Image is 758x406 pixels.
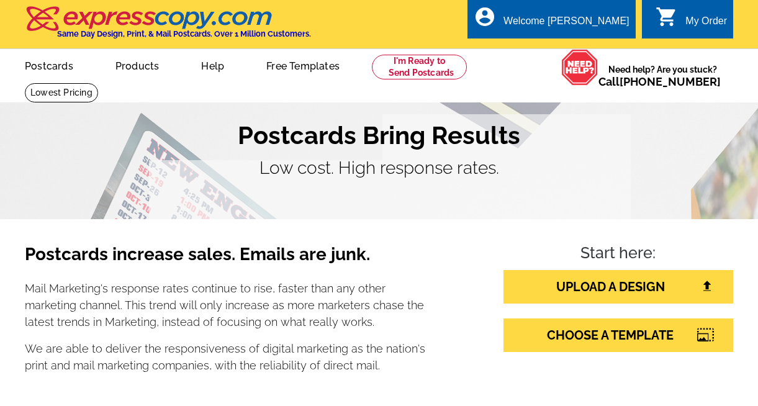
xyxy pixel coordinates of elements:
[503,270,733,304] a: UPLOAD A DESIGN
[584,367,758,406] iframe: LiveChat chat widget
[561,49,598,86] img: help
[656,14,727,29] a: shopping_cart My Order
[246,50,359,79] a: Free Templates
[25,340,430,374] p: We are able to deliver the responsiveness of digital marketing as the nation's print and mail mar...
[656,6,678,28] i: shopping_cart
[96,50,179,79] a: Products
[503,244,733,265] h4: Start here:
[598,63,727,88] span: Need help? Are you stuck?
[5,50,93,79] a: Postcards
[25,155,733,181] p: Low cost. High response rates.
[503,318,733,352] a: CHOOSE A TEMPLATE
[503,16,629,33] div: Welcome [PERSON_NAME]
[598,75,721,88] span: Call
[620,75,721,88] a: [PHONE_NUMBER]
[25,244,430,275] h3: Postcards increase sales. Emails are junk.
[181,50,244,79] a: Help
[25,120,733,150] h1: Postcards Bring Results
[25,15,311,38] a: Same Day Design, Print, & Mail Postcards. Over 1 Million Customers.
[685,16,727,33] div: My Order
[474,6,496,28] i: account_circle
[57,29,311,38] h4: Same Day Design, Print, & Mail Postcards. Over 1 Million Customers.
[25,280,430,330] p: Mail Marketing's response rates continue to rise, faster than any other marketing channel. This t...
